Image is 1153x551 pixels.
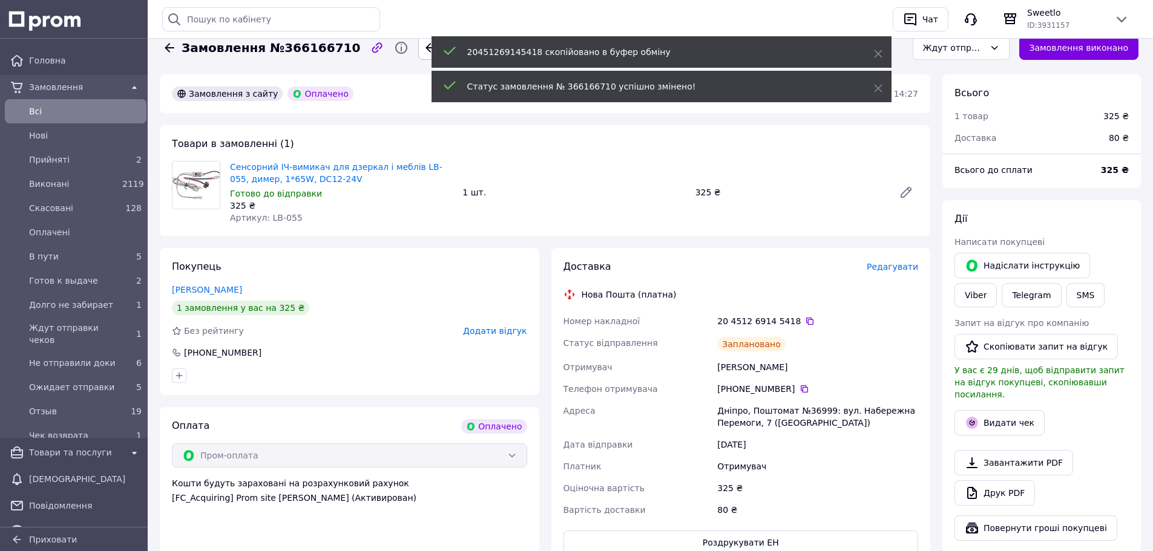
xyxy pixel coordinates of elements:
[715,356,921,378] div: [PERSON_NAME]
[894,180,918,204] a: Редагувати
[29,473,142,485] span: [DEMOGRAPHIC_DATA]
[29,129,142,142] span: Нові
[954,410,1045,435] button: Видати чек
[563,483,645,493] span: Оціночна вартість
[136,329,142,339] span: 1
[172,161,220,209] img: Сенсорний ІЧ-вимикач для дзеркал і меблів LB-055, димер, 1*65W, DC12-24V
[29,81,122,93] span: Замовлення
[162,7,380,31] input: Пошук по кабінету
[954,334,1118,359] button: Скопіювати запит на відгук
[136,252,142,261] span: 5
[467,80,844,93] div: Статус замовлення № 366166710 успішно змінено!
[954,165,1033,175] span: Всього до сплати
[563,406,596,416] span: Адреса
[563,440,633,449] span: Дата відправки
[563,362,613,372] span: Отримувач
[717,315,918,327] div: 20 4512 6914 5418
[184,326,244,336] span: Без рейтингу
[1027,21,1069,30] span: ID: 3931157
[172,301,309,315] div: 1 замовлення у вас на 325 ₴
[715,400,921,434] div: Дніпро, Поштомат №36999: вул. Набережна Перемоги, 7 ([GEOGRAPHIC_DATA])
[29,226,142,238] span: Оплачені
[954,318,1089,328] span: Запит на відгук про компанію
[230,189,322,198] span: Готово до відправки
[715,455,921,477] div: Отримувач
[954,283,997,307] a: Viber
[29,405,117,417] span: Отзыв
[1103,110,1129,122] div: 325 ₴
[172,285,242,295] a: [PERSON_NAME]
[131,406,142,416] span: 19
[463,326,527,336] span: Додати відгук
[1002,283,1061,307] a: Telegram
[29,299,117,311] span: Долго не забирает
[183,347,263,359] div: [PHONE_NUMBER]
[1019,36,1139,60] button: Замовлення виконано
[230,213,303,223] span: Артикул: LB-055
[29,275,117,287] span: Готов к выдаче
[458,184,690,201] div: 1 шт.
[182,39,360,57] span: Замовлення №366166710
[1066,283,1105,307] button: SMS
[230,162,442,184] a: Сенсорний ІЧ-вимикач для дзеркал і меблів LB-055, димер, 1*65W, DC12-24V
[29,381,117,393] span: Ожидает отправки
[954,450,1073,475] a: Завантажити PDF
[954,365,1125,399] span: У вас є 29 днів, щоб відправити запит на відгук покупцеві, скопіювавши посилання.
[691,184,889,201] div: 325 ₴
[172,138,294,149] span: Товари в замовленні (1)
[954,515,1117,541] button: Повернути гроші покупцеві
[172,492,527,504] div: [FC_Acquiring] Prom site [PERSON_NAME] (Активирован)
[29,202,117,214] span: Скасовані
[136,358,142,368] span: 6
[954,133,996,143] span: Доставка
[893,7,948,31] button: Чат
[172,261,222,272] span: Покупець
[172,477,527,504] div: Кошти будуть зараховані на розрахунковий рахунок
[1027,7,1105,19] span: Sweetlo
[715,499,921,521] div: 80 ₴
[717,337,786,351] div: Заплановано
[954,253,1090,278] button: Надіслати інструкцію
[136,155,142,165] span: 2
[29,429,117,442] span: Чек возврата
[122,179,144,189] span: 2119
[1101,165,1129,175] b: 325 ₴
[136,431,142,440] span: 1
[136,276,142,285] span: 2
[717,383,918,395] div: [PHONE_NUMBER]
[954,480,1035,506] a: Друк PDF
[563,338,658,348] span: Статус відправлення
[125,203,142,213] span: 128
[1102,125,1136,151] div: 80 ₴
[467,46,844,58] div: 20451269145418 скопійовано в буфер обміну
[29,54,142,67] span: Головна
[29,446,122,458] span: Товари та послуги
[954,87,989,99] span: Всього
[29,322,117,346] span: Ждут отправки чеков
[461,419,527,434] div: Оплачено
[954,111,988,121] span: 1 товар
[29,357,117,369] span: Не отправили доки
[172,86,283,101] div: Замовлення з сайту
[715,477,921,499] div: 325 ₴
[563,316,640,326] span: Номер накладної
[715,434,921,455] div: [DATE]
[29,500,142,512] span: Повідомлення
[136,300,142,310] span: 1
[287,86,353,101] div: Оплачено
[172,420,209,431] span: Оплата
[29,178,117,190] span: Виконані
[579,289,680,301] div: Нова Пошта (платна)
[563,261,611,272] span: Доставка
[230,200,453,212] div: 325 ₴
[29,535,77,544] span: Приховати
[867,262,918,272] span: Редагувати
[29,250,117,262] span: В пути
[29,154,117,166] span: Прийняті
[563,384,658,394] span: Телефон отримувача
[136,382,142,392] span: 5
[29,105,142,117] span: Всi
[923,41,985,54] div: Ждут отправки чеков
[29,526,122,538] span: Каталог ProSale
[563,461,602,471] span: Платник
